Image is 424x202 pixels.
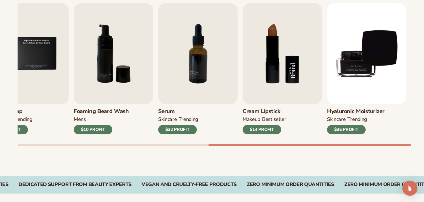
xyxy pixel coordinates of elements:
div: $32 PROFIT [158,125,197,134]
div: SKINCARE [327,116,346,123]
div: $14 PROFIT [243,125,281,134]
h3: Foaming beard wash [74,108,129,115]
div: TRENDING [13,116,32,123]
h3: Serum [158,108,198,115]
h3: Cream Lipstick [243,108,286,115]
div: Open Intercom Messenger [402,181,417,196]
div: Vegan and Cruelty-Free Products [142,182,237,188]
div: SKINCARE [158,116,177,123]
div: MAKEUP [243,116,260,123]
div: BEST SELLER [262,116,286,123]
a: 9 / 9 [327,3,406,134]
a: 7 / 9 [158,3,238,134]
div: mens [74,116,86,123]
div: $10 PROFIT [74,125,112,134]
div: $35 PROFIT [327,125,366,134]
div: TRENDING [347,116,367,123]
h3: Hyaluronic moisturizer [327,108,384,115]
div: TRENDING [179,116,198,123]
div: Zero Minimum Order QuantitieS [247,182,334,188]
img: Shopify Image 12 [243,3,322,104]
a: 6 / 9 [74,3,153,134]
div: DEDICATED SUPPORT FROM BEAUTY EXPERTS [19,182,131,188]
a: 8 / 9 [243,3,322,134]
